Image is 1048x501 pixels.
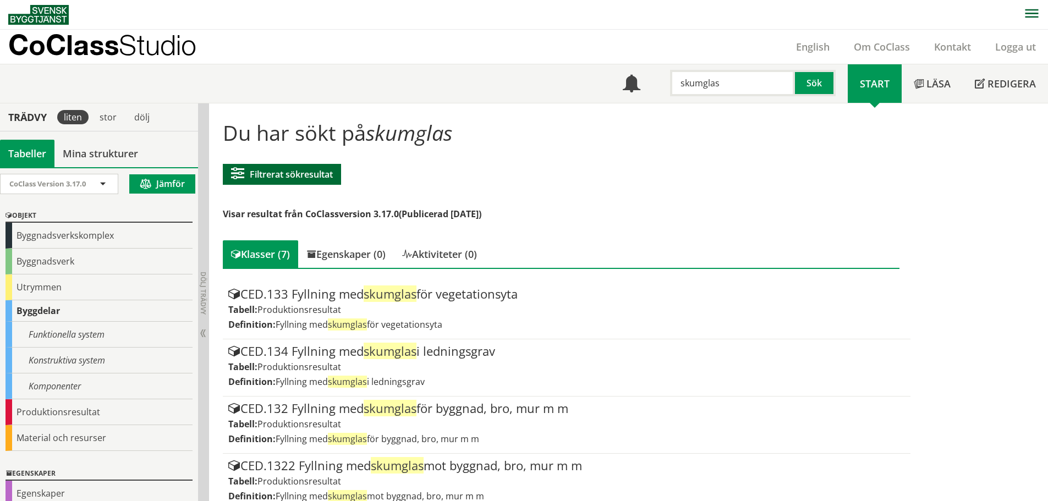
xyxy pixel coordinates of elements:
div: CED.133 Fyllning med för vegetationsyta [228,288,904,301]
button: Jämför [129,174,195,194]
span: (Publicerad [DATE]) [399,208,481,220]
span: skumglas [328,318,367,331]
div: CED.132 Fyllning med för byggnad, bro, mur m m [228,402,904,415]
label: Tabell: [228,418,257,430]
div: Konstruktiva system [6,348,193,373]
span: skumglas [364,343,416,359]
div: stor [93,110,123,124]
div: Egenskaper (0) [298,240,394,268]
span: Produktionsresultat [257,475,341,487]
label: Definition: [228,376,276,388]
div: Komponenter [6,373,193,399]
span: Dölj trädvy [199,272,208,315]
span: Produktionsresultat [257,418,341,430]
span: Visar resultat från CoClassversion 3.17.0 [223,208,399,220]
a: Mina strukturer [54,140,146,167]
span: skumglas [364,285,416,302]
span: Start [860,77,890,90]
span: skumglas [366,118,452,147]
div: Aktiviteter (0) [394,240,485,268]
label: Tabell: [228,475,257,487]
a: Kontakt [922,40,983,53]
div: Utrymmen [6,274,193,300]
span: skumglas [328,376,367,388]
div: Material och resurser [6,425,193,451]
button: Sök [795,70,836,96]
div: Funktionella system [6,322,193,348]
span: Läsa [926,77,951,90]
div: Produktionsresultat [6,399,193,425]
span: skumglas [328,433,367,445]
input: Sök [670,70,795,96]
span: skumglas [364,400,416,416]
h1: Du har sökt på [223,120,899,145]
label: Tabell: [228,304,257,316]
span: skumglas [371,457,424,474]
div: Byggnadsverk [6,249,193,274]
span: Fyllning med för byggnad, bro, mur m m [276,433,479,445]
span: Produktionsresultat [257,304,341,316]
div: dölj [128,110,156,124]
a: Om CoClass [842,40,922,53]
label: Definition: [228,318,276,331]
div: CED.1322 Fyllning med mot byggnad, bro, mur m m [228,459,904,472]
span: CoClass Version 3.17.0 [9,179,86,189]
div: Trädvy [2,111,53,123]
div: Objekt [6,210,193,223]
div: Egenskaper [6,467,193,481]
a: Logga ut [983,40,1048,53]
span: Redigera [987,77,1036,90]
a: English [784,40,842,53]
a: Start [848,64,902,103]
div: CED.134 Fyllning med i ledningsgrav [228,345,904,358]
img: Svensk Byggtjänst [8,5,69,25]
div: Byggnadsverkskomplex [6,223,193,249]
span: Studio [119,29,196,61]
button: Filtrerat sökresultat [223,164,341,185]
div: Byggdelar [6,300,193,322]
div: liten [57,110,89,124]
a: Läsa [902,64,963,103]
a: CoClassStudio [8,30,220,64]
span: Produktionsresultat [257,361,341,373]
span: Fyllning med i ledningsgrav [276,376,425,388]
label: Tabell: [228,361,257,373]
label: Definition: [228,433,276,445]
p: CoClass [8,38,196,51]
a: Redigera [963,64,1048,103]
div: Klasser (7) [223,240,298,268]
span: Notifikationer [623,76,640,93]
span: Fyllning med för vegetationsyta [276,318,442,331]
